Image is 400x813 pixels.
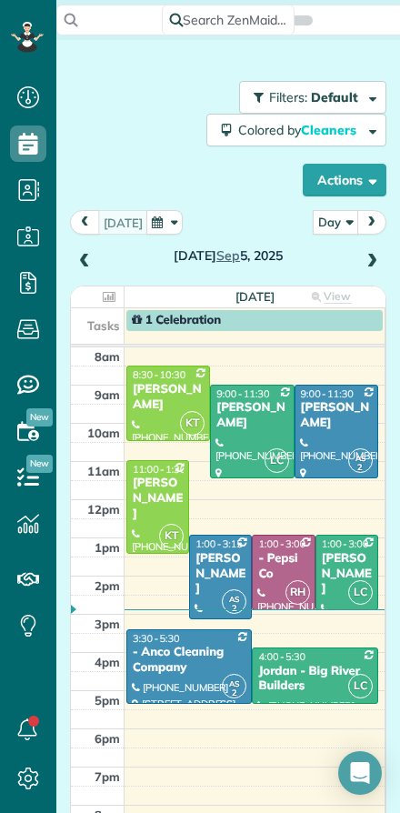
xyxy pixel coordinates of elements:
[132,313,221,327] span: 1 Celebration
[300,400,373,431] div: [PERSON_NAME]
[70,210,100,235] button: prev
[26,455,53,473] span: New
[206,114,386,146] button: Colored byCleaners
[95,349,120,364] span: 8am
[223,600,245,617] small: 2
[265,448,289,473] span: LC
[348,674,373,698] span: LC
[95,769,120,784] span: 7pm
[95,540,120,555] span: 1pm
[133,632,180,645] span: 3:30 - 5:30
[239,81,386,114] button: Filters: Default
[132,645,246,676] div: - Anco Cleaning Company
[95,731,120,746] span: 6pm
[285,580,310,605] span: RH
[95,387,120,402] span: 9am
[180,411,205,436] span: KT
[102,249,355,263] h2: [DATE] 5, 2025
[132,476,184,522] div: [PERSON_NAME]
[317,289,351,321] span: View week
[301,122,359,138] span: Cleaners
[159,524,184,548] span: KT
[258,650,305,663] span: 4:00 - 5:30
[195,537,243,550] span: 1:00 - 3:15
[301,387,354,400] span: 9:00 - 11:30
[216,247,240,264] span: Sep
[133,368,185,381] span: 8:30 - 10:30
[95,617,120,631] span: 3pm
[321,551,373,597] div: [PERSON_NAME]
[95,655,120,669] span: 4pm
[132,382,205,413] div: [PERSON_NAME]
[133,463,185,476] span: 11:00 - 1:30
[215,400,288,431] div: [PERSON_NAME]
[257,664,372,695] div: Jordan - Big River Builders
[356,210,386,235] button: next
[223,685,245,702] small: 2
[348,580,373,605] span: LC
[87,502,120,517] span: 12pm
[303,164,386,196] button: Actions
[355,453,365,463] span: AS
[311,89,359,105] span: Default
[95,693,120,708] span: 5pm
[235,289,275,304] span: [DATE]
[230,81,386,114] a: Filters: Default
[229,678,239,688] span: AS
[313,210,358,235] button: Day
[338,751,382,795] div: Open Intercom Messenger
[257,551,309,582] div: - Pepsi Co
[229,594,239,604] span: AS
[238,122,363,138] span: Colored by
[195,551,246,597] div: [PERSON_NAME]
[87,464,120,478] span: 11am
[349,459,372,477] small: 2
[216,387,269,400] span: 9:00 - 11:30
[87,426,120,440] span: 10am
[258,537,305,550] span: 1:00 - 3:00
[322,537,369,550] span: 1:00 - 3:00
[95,578,120,593] span: 2pm
[26,408,53,427] span: New
[98,210,148,235] button: [DATE]
[269,89,307,105] span: Filters:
